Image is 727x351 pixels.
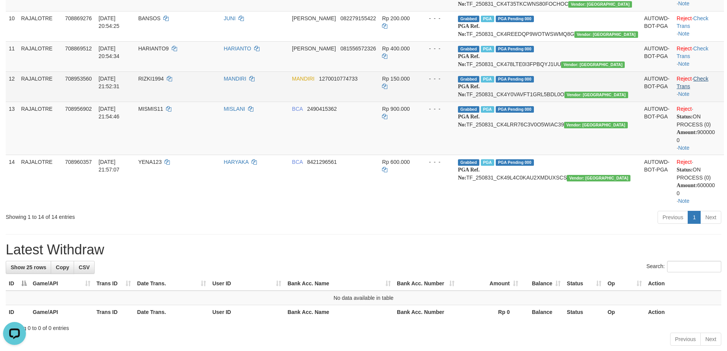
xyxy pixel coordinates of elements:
[564,92,628,98] span: Vendor URL: https://checkout4.1velocity.biz
[670,333,701,346] a: Previous
[74,261,95,274] a: CSV
[674,41,724,71] td: · ·
[18,11,62,41] td: RAJALOTRE
[6,242,721,257] h1: Latest Withdraw
[30,305,93,319] th: Game/API
[98,76,119,89] span: [DATE] 21:52:31
[678,91,690,97] a: Note
[678,198,690,204] a: Note
[224,76,246,82] a: MANDIRI
[93,277,134,291] th: Trans ID: activate to sort column ascending
[645,305,721,319] th: Action
[224,45,251,52] a: HARIANTO
[422,158,452,166] div: - - -
[646,261,721,272] label: Search:
[209,305,284,319] th: User ID
[6,261,51,274] a: Show 25 rows
[677,76,708,89] a: Check Trans
[458,46,479,52] span: Grabbed
[6,102,18,155] td: 13
[382,106,409,112] span: Rp 900.000
[11,264,46,270] span: Show 25 rows
[604,305,645,319] th: Op
[6,277,30,291] th: ID: activate to sort column descending
[458,277,521,291] th: Amount: activate to sort column ascending
[65,106,92,112] span: 708956902
[458,114,480,128] b: PGA Ref. No:
[18,41,62,71] td: RAJALOTRE
[138,159,161,165] span: YENA123
[561,61,625,68] span: Vendor URL: https://checkout4.1velocity.biz
[568,1,632,8] span: Vendor URL: https://checkout4.1velocity.biz
[224,15,235,21] a: JUNI
[138,45,169,52] span: HARIANTO9
[284,277,394,291] th: Bank Acc. Name: activate to sort column ascending
[18,102,62,155] td: RAJALOTRE
[6,11,18,41] td: 10
[458,53,480,67] b: PGA Ref. No:
[481,16,494,22] span: Marked by bbujamal
[209,277,284,291] th: User ID: activate to sort column ascending
[641,155,674,208] td: AUTOWD-BOT-PGA
[641,102,674,155] td: AUTOWD-BOT-PGA
[307,106,337,112] span: Copy 2490415362 to clipboard
[458,106,479,113] span: Grabbed
[458,16,479,22] span: Grabbed
[678,0,690,6] a: Note
[6,41,18,71] td: 11
[496,106,534,113] span: PGA Pending
[134,277,209,291] th: Date Trans.: activate to sort column ascending
[458,84,480,97] b: PGA Ref. No:
[564,122,628,128] span: Vendor URL: https://checkout4.1velocity.biz
[6,291,721,305] td: No data available in table
[18,71,62,102] td: RAJALOTRE
[292,159,303,165] span: BCA
[98,106,119,120] span: [DATE] 21:54:46
[521,277,564,291] th: Balance: activate to sort column ascending
[455,102,641,155] td: TF_250831_CK4LRR76C3V0O5WIAC39
[677,114,693,120] b: Status:
[98,45,119,59] span: [DATE] 20:54:34
[382,159,409,165] span: Rp 600.000
[455,71,641,102] td: TF_250831_CK4Y0VAVFT1GRL5BDL0O
[496,159,534,166] span: PGA Pending
[65,15,92,21] span: 708869276
[6,210,297,221] div: Showing 1 to 14 of 14 entries
[79,264,90,270] span: CSV
[496,46,534,52] span: PGA Pending
[604,277,645,291] th: Op: activate to sort column ascending
[307,159,337,165] span: Copy 8421296561 to clipboard
[455,41,641,71] td: TF_250831_CK478LTE0I3FPBQYJ1UU
[641,41,674,71] td: AUTOWD-BOT-PGA
[677,113,721,144] div: ON PROCESS (0) 900000 0
[458,167,480,181] b: PGA Ref. No:
[677,159,692,165] a: Reject
[455,155,641,208] td: TF_250831_CK49L4C0KAU2XMDUXSCS
[481,159,494,166] span: Marked by bbujamal
[56,264,69,270] span: Copy
[700,333,721,346] a: Next
[458,23,480,37] b: PGA Ref. No:
[678,145,690,151] a: Note
[677,45,692,52] a: Reject
[677,183,697,188] b: Amount:
[641,71,674,102] td: AUTOWD-BOT-PGA
[292,106,303,112] span: BCA
[93,305,134,319] th: Trans ID
[658,211,688,224] a: Previous
[138,15,160,21] span: BANSOS
[641,11,674,41] td: AUTOWD-BOT-PGA
[674,71,724,102] td: · ·
[677,15,708,29] a: Check Trans
[6,321,721,332] div: Showing 0 to 0 of 0 entries
[564,305,604,319] th: Status
[382,15,409,21] span: Rp 200.000
[134,305,209,319] th: Date Trans.
[340,45,376,52] span: Copy 081556572326 to clipboard
[138,106,163,112] span: MISMIS11
[65,159,92,165] span: 708960357
[382,45,409,52] span: Rp 400.000
[700,211,721,224] a: Next
[394,305,458,319] th: Bank Acc. Number
[481,106,494,113] span: Marked by bbujamal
